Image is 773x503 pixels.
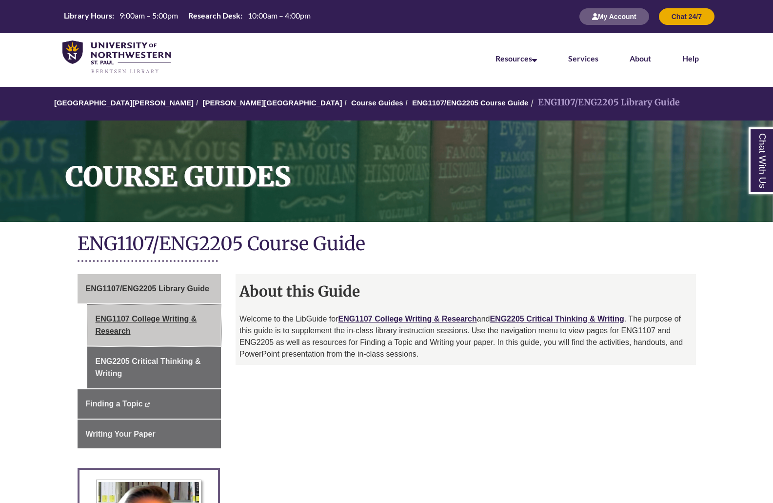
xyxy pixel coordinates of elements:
[54,99,194,107] a: [GEOGRAPHIC_DATA][PERSON_NAME]
[78,232,696,258] h1: ENG1107/ENG2205 Course Guide
[87,304,221,346] a: ENG1107 College Writing & Research
[60,10,116,21] th: Library Hours:
[659,8,714,25] button: Chat 24/7
[86,400,143,408] span: Finding a Topic
[55,121,773,209] h1: Course Guides
[528,96,680,110] li: ENG1107/ENG2205 Library Guide
[412,99,528,107] a: ENG1107/ENG2205 Course Guide
[119,11,178,20] span: 9:00am – 5:00pm
[78,420,221,449] a: Writing Your Paper
[659,12,714,20] a: Chat 24/7
[338,315,476,323] a: ENG1107 College Writing & Research
[78,389,221,419] a: Finding a Topic
[60,10,315,23] a: Hours Today
[239,313,692,360] p: Welcome to the LibGuide for and . The purpose of this guide is to supplement the in-class library...
[568,54,598,63] a: Services
[630,54,651,63] a: About
[86,284,209,293] span: ENG1107/ENG2205 Library Guide
[496,54,537,63] a: Resources
[490,315,624,323] a: ENG2205 Critical Thinking & Writing
[87,347,221,388] a: ENG2205 Critical Thinking & Writing
[145,402,150,407] i: This link opens in a new window
[351,99,403,107] a: Course Guides
[86,430,156,438] span: Writing Your Paper
[682,54,699,63] a: Help
[78,274,221,303] a: ENG1107/ENG2205 Library Guide
[236,279,696,303] h2: About this Guide
[579,8,649,25] button: My Account
[184,10,244,21] th: Research Desk:
[78,274,221,448] div: Guide Page Menu
[579,12,649,20] a: My Account
[60,10,315,22] table: Hours Today
[248,11,311,20] span: 10:00am – 4:00pm
[62,40,171,75] img: UNWSP Library Logo
[202,99,342,107] a: [PERSON_NAME][GEOGRAPHIC_DATA]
